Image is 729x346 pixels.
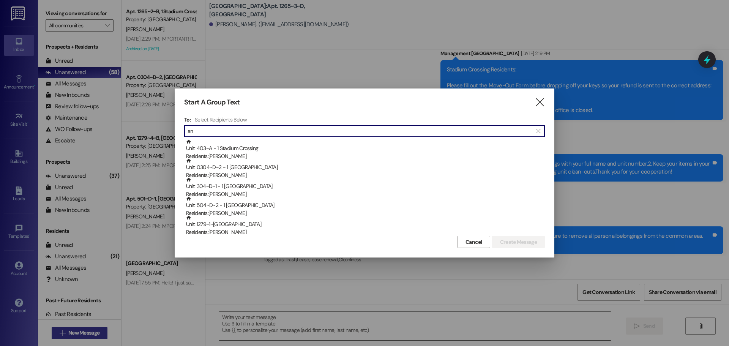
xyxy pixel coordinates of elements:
input: Search for any contact or apartment [188,126,532,136]
div: Residents: [PERSON_NAME] [186,171,545,179]
span: Cancel [465,238,482,246]
div: Unit: 0304~D~2 - 1 [GEOGRAPHIC_DATA] [186,158,545,180]
div: Residents: [PERSON_NAME] [186,228,545,236]
div: Unit: 304~D~1 - 1 [GEOGRAPHIC_DATA]Residents:[PERSON_NAME] [184,177,545,196]
div: Unit: 1279~1~[GEOGRAPHIC_DATA] [186,215,545,237]
div: Unit: 403~A - 1 Stadium CrossingResidents:[PERSON_NAME] [184,139,545,158]
span: Create Message [500,238,537,246]
h4: Select Recipients Below [195,116,247,123]
div: Unit: 1279~1~[GEOGRAPHIC_DATA]Residents:[PERSON_NAME] [184,215,545,234]
button: Create Message [492,236,545,248]
div: Unit: 403~A - 1 Stadium Crossing [186,139,545,161]
div: Unit: 304~D~1 - 1 [GEOGRAPHIC_DATA] [186,177,545,199]
i:  [535,98,545,106]
h3: Start A Group Text [184,98,240,107]
div: Unit: 0304~D~2 - 1 [GEOGRAPHIC_DATA]Residents:[PERSON_NAME] [184,158,545,177]
i:  [536,128,540,134]
h3: To: [184,116,191,123]
div: Residents: [PERSON_NAME] [186,190,545,198]
div: Unit: 504~D~2 - 1 [GEOGRAPHIC_DATA]Residents:[PERSON_NAME] [184,196,545,215]
button: Clear text [532,125,544,137]
div: Residents: [PERSON_NAME] [186,209,545,217]
button: Cancel [458,236,490,248]
div: Unit: 504~D~2 - 1 [GEOGRAPHIC_DATA] [186,196,545,218]
div: Residents: [PERSON_NAME] [186,152,545,160]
